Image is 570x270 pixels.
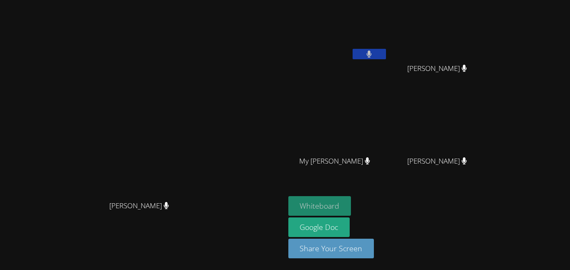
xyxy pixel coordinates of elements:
[288,239,374,258] button: Share Your Screen
[299,155,370,167] span: My [PERSON_NAME]
[109,200,169,212] span: [PERSON_NAME]
[407,63,467,75] span: [PERSON_NAME]
[288,217,350,237] a: Google Doc
[288,196,351,216] button: Whiteboard
[407,155,467,167] span: [PERSON_NAME]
